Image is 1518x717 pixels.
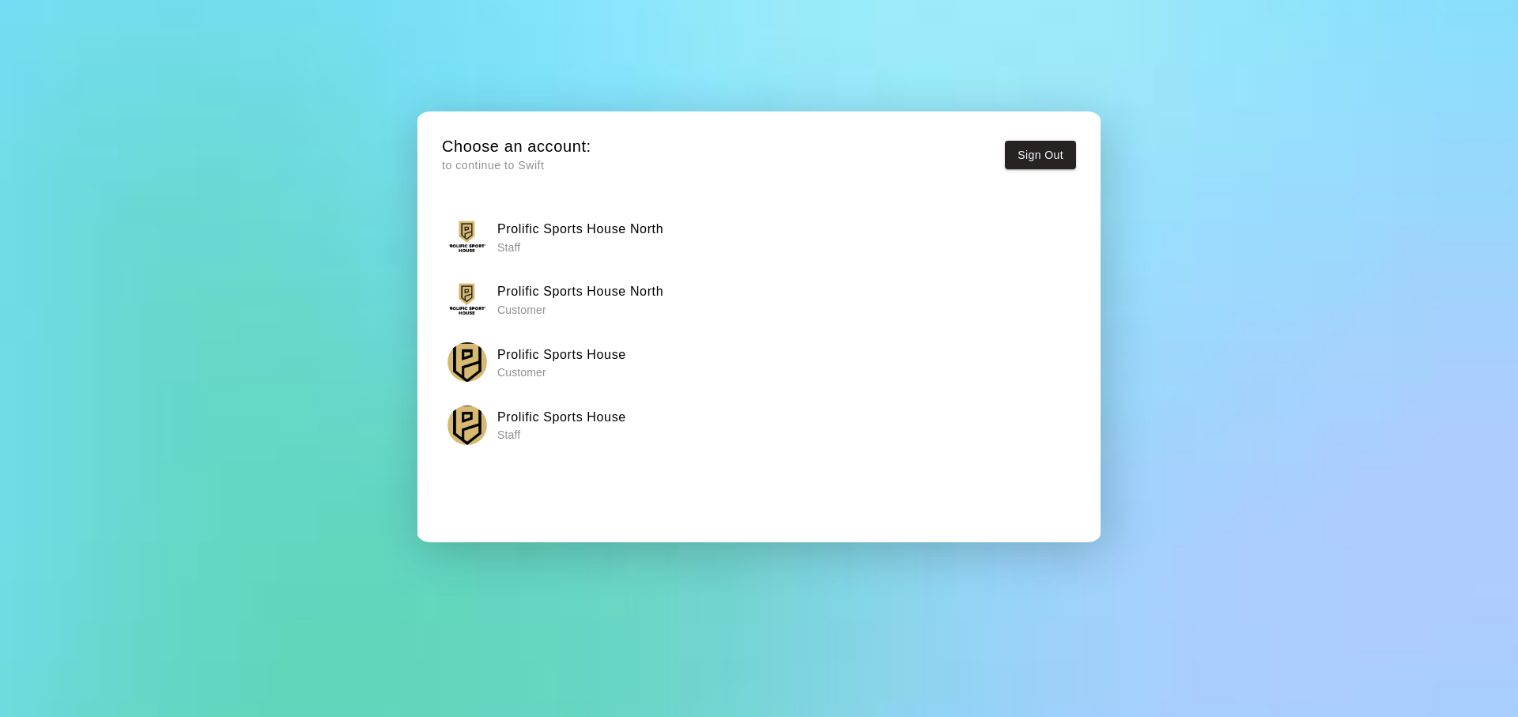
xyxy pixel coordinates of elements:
[442,136,591,157] h5: Choose an account:
[497,240,663,255] p: Staff
[447,342,487,382] img: Prolific Sports House
[447,406,487,445] img: Prolific Sports House
[497,364,626,380] p: Customer
[1005,141,1076,170] button: Sign Out
[497,407,626,428] h6: Prolific Sports House
[442,157,591,174] p: to continue to Swift
[442,274,1076,324] button: Prolific Sports House NorthProlific Sports House North Customer
[447,280,487,319] img: Prolific Sports House North
[442,400,1076,450] button: Prolific Sports HouseProlific Sports House Staff
[497,345,626,365] h6: Prolific Sports House
[497,281,663,302] h6: Prolific Sports House North
[442,338,1076,387] button: Prolific Sports HouseProlific Sports House Customer
[497,302,663,318] p: Customer
[497,427,626,443] p: Staff
[497,219,663,240] h6: Prolific Sports House North
[442,212,1076,262] button: Prolific Sports House NorthProlific Sports House North Staff
[447,217,487,257] img: Prolific Sports House North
